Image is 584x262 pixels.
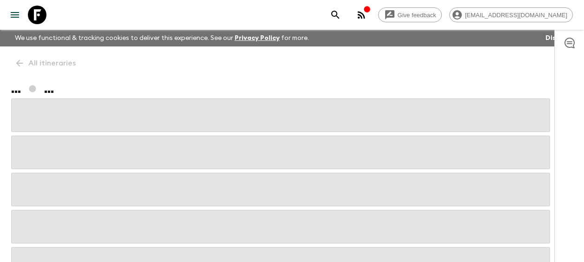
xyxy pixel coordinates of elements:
[449,7,573,22] div: [EMAIL_ADDRESS][DOMAIN_NAME]
[543,32,573,45] button: Dismiss
[460,12,572,19] span: [EMAIL_ADDRESS][DOMAIN_NAME]
[11,30,313,46] p: We use functional & tracking cookies to deliver this experience. See our for more.
[393,12,441,19] span: Give feedback
[235,35,280,41] a: Privacy Policy
[326,6,345,24] button: search adventures
[11,80,550,98] h1: ... ...
[6,6,24,24] button: menu
[378,7,442,22] a: Give feedback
